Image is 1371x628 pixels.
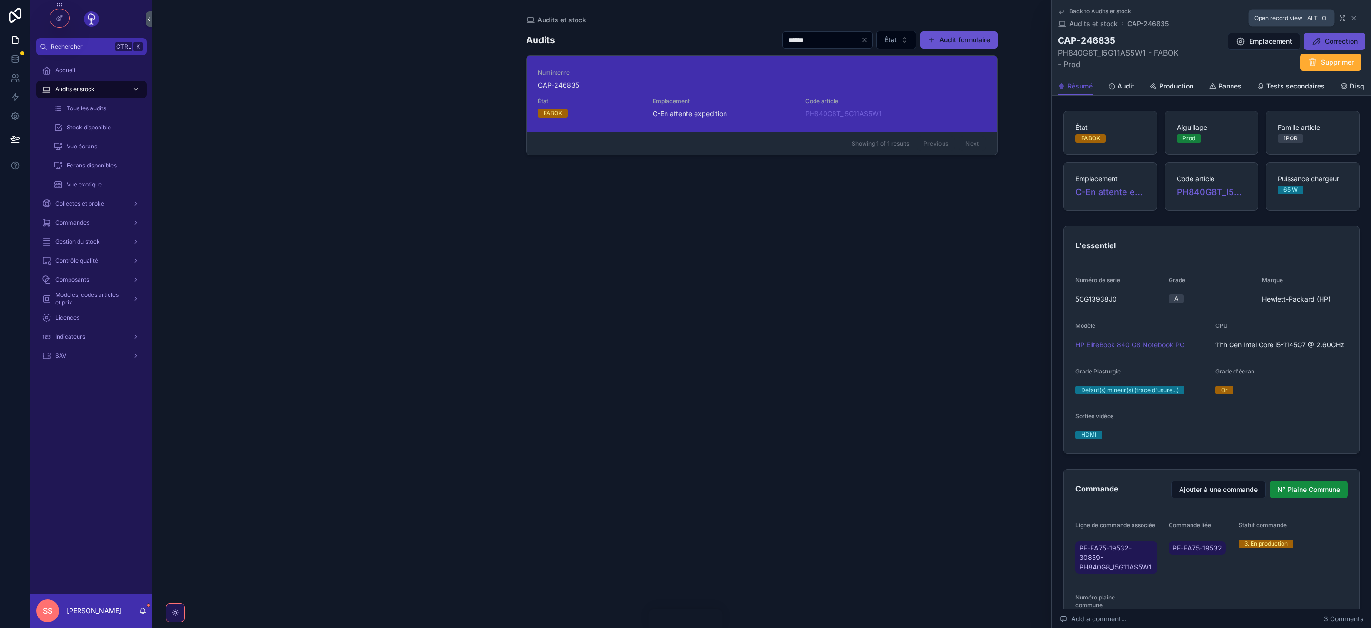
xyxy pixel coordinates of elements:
[1215,322,1228,329] span: CPU
[36,328,147,345] a: Indicateurs
[30,55,152,377] div: scrollable content
[1075,594,1115,608] span: Numéro plaine commune
[852,140,909,147] span: Showing 1 of 1 results
[84,11,99,27] img: App logo
[1177,123,1247,132] span: Aiguillage
[48,157,147,174] a: Ecrans disponibles
[1218,81,1242,91] span: Pannes
[537,15,586,25] span: Audits et stock
[55,219,89,226] span: Commandes
[1081,386,1179,394] div: Défaut(s) mineur(s) (trace d'usure...)
[1221,386,1228,394] div: Or
[36,38,147,55] button: RechercherCtrlK
[1283,186,1298,194] div: 65 W
[55,276,89,284] span: Composants
[1215,368,1254,375] span: Grade d'écran
[526,15,586,25] a: Audits et stock
[1075,276,1120,284] span: Numéro de serie
[36,214,147,231] a: Commandes
[653,109,727,118] span: C-En attente expedition
[55,257,98,265] span: Contrôle qualité
[36,309,147,326] a: Licences
[1307,14,1318,22] span: Alt
[1174,294,1178,303] div: A
[1127,19,1169,29] a: CAP-246835
[55,291,125,306] span: Modèles, codes articles et prix
[67,162,117,169] span: Ecrans disponibles
[1060,614,1127,624] span: Add a comment...
[1159,81,1193,91] span: Production
[36,233,147,250] a: Gestion du stock
[1075,294,1161,304] span: 5CG13938J0
[1075,186,1145,199] a: C-En attente expedition
[67,105,106,112] span: Tous les audits
[884,35,897,45] span: État
[538,80,986,90] span: CAP-246835
[1249,37,1292,46] span: Emplacement
[1075,340,1184,350] a: HP EliteBook 840 G8 Notebook PC
[55,238,100,245] span: Gestion du stock
[1079,543,1153,572] span: PE-EA75-19532-30859-PH840G8_I5G11AS5W1
[1278,174,1348,184] span: Puissance chargeur
[1177,186,1247,199] a: PH840G8T_I5G11AS5W1
[805,109,882,118] a: PH840G8T_I5G11AS5W1
[1266,81,1325,91] span: Tests secondaires
[1075,521,1155,529] span: Ligne de commande associée
[67,124,111,131] span: Stock disponible
[1081,134,1100,143] div: FABOK
[538,69,986,77] span: Numinterne
[1278,123,1348,132] span: Famille article
[1321,58,1354,67] span: Supprimer
[51,43,111,50] span: Rechercher
[526,33,555,47] h1: Audits
[1058,78,1093,96] a: Résumé
[48,119,147,136] a: Stock disponible
[1058,47,1182,70] span: PH840G8T_I5G11AS5W1 - FABOK - Prod
[1058,34,1182,47] h1: CAP-246835
[1228,33,1300,50] button: Emplacement
[55,352,66,360] span: SAV
[1244,540,1288,548] div: 3. En production
[67,181,102,188] span: Vue exotique
[1169,276,1185,284] span: Grade
[1304,33,1365,50] button: Correction
[1075,123,1145,132] span: État
[1067,81,1093,91] span: Résumé
[1277,485,1340,494] span: N° Plaine Commune
[920,31,998,49] button: Audit formulaire
[48,138,147,155] a: Vue écrans
[1300,54,1361,71] button: Supprimer
[1075,481,1119,496] h2: Commande
[876,31,916,49] button: Select Button
[1182,134,1195,143] div: Prod
[1058,8,1131,15] a: Back to Audits et stock
[544,109,562,118] div: FABOK
[1058,19,1118,29] a: Audits et stock
[1081,431,1096,439] div: HDMI
[1075,238,1116,253] h2: L'essentiel
[1270,481,1348,498] button: N° Plaine Commune
[805,98,909,105] span: Code article
[1117,81,1134,91] span: Audit
[1075,541,1157,574] a: PE-EA75-19532-30859-PH840G8_I5G11AS5W1
[1325,37,1358,46] span: Correction
[1075,174,1145,184] span: Emplacement
[1177,174,1247,184] span: Code article
[1075,368,1121,375] span: Grade Plasturgie
[36,252,147,269] a: Contrôle qualité
[538,98,641,105] span: État
[1324,614,1363,624] span: 3 Comments
[36,271,147,288] a: Composants
[1169,521,1211,529] span: Commande liée
[1262,276,1283,284] span: Marque
[1172,543,1222,553] span: PE-EA75-19532
[36,290,147,307] a: Modèles, codes articles et prix
[1069,8,1131,15] span: Back to Audits et stock
[1171,481,1266,498] button: Ajouter à une commande
[1262,294,1331,304] span: Hewlett-Packard (HP)
[1283,134,1298,143] div: 1POR
[1150,78,1193,97] a: Production
[67,143,97,150] span: Vue écrans
[67,606,121,616] p: [PERSON_NAME]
